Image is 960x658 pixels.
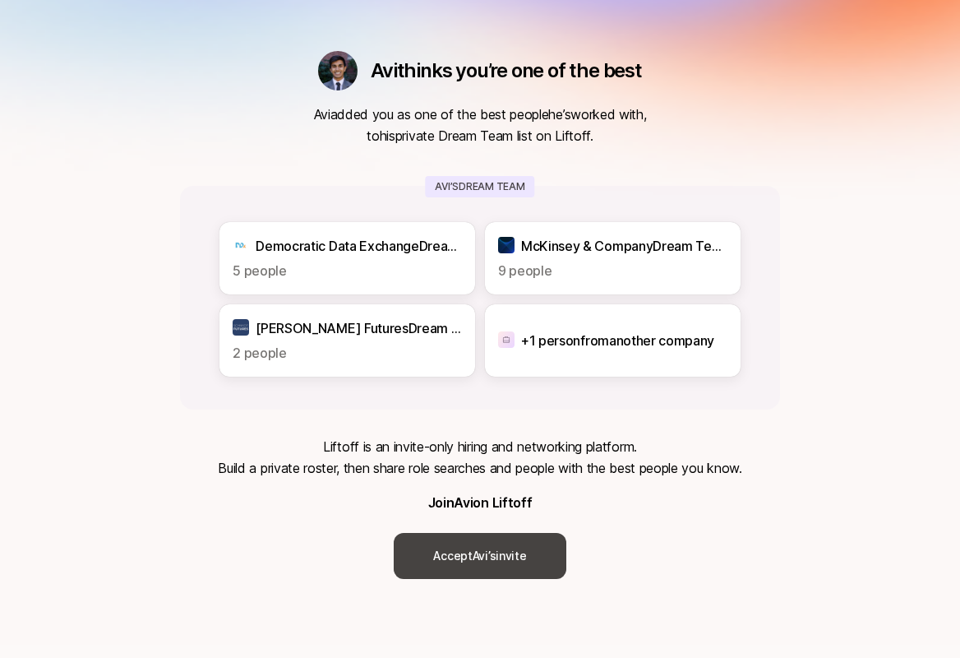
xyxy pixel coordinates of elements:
[498,331,515,348] img: Contracting or other projects
[428,492,533,513] p: Join Avi on Liftoff
[498,237,515,253] img: McKinsey & Company
[233,260,462,281] p: 5 people
[498,260,727,281] p: 9 people
[521,330,714,351] p: + 1 person from another company
[371,59,642,82] p: Avi thinks you’re one of the best
[318,51,358,90] img: 4640b0e7_2b03_4c4f_be34_fa460c2e5c38.jpg
[256,235,462,257] p: Democratic Data Exchange Dream Team
[233,237,249,253] img: Democratic Data Exchange
[425,176,534,197] p: Avi’s Dream Team
[521,235,727,257] p: McKinsey & Company Dream Team
[256,317,462,339] p: [PERSON_NAME] Futures Dream Team
[314,104,647,146] p: Avi added you as one of the best people he’s worked with, to his private Dream Team list on Liftoff.
[394,533,566,579] a: AcceptAvi’sinvite
[233,319,249,336] img: Schmidt Futures
[233,342,462,364] p: 2 people
[218,436,741,479] p: Liftoff is an invite-only hiring and networking platform. Build a private roster, then share role...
